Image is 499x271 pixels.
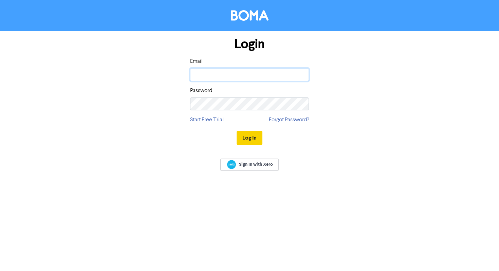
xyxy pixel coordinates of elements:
[190,36,309,52] h1: Login
[239,161,273,167] span: Sign In with Xero
[269,116,309,124] a: Forgot Password?
[190,57,203,66] label: Email
[190,87,212,95] label: Password
[227,160,236,169] img: Xero logo
[190,116,224,124] a: Start Free Trial
[237,131,262,145] button: Log In
[220,159,279,170] a: Sign In with Xero
[231,10,269,21] img: BOMA Logo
